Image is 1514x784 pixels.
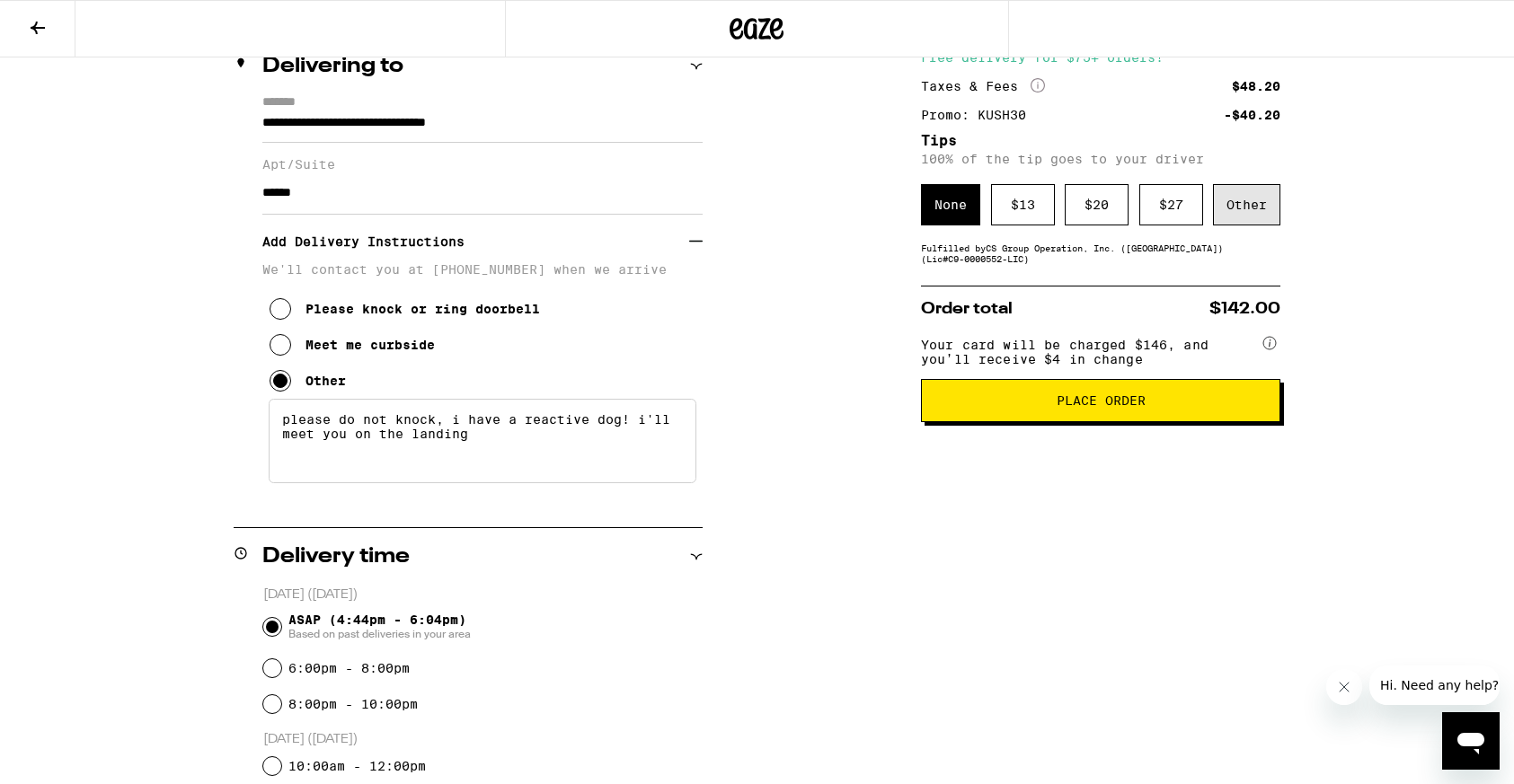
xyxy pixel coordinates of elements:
span: Place Order [1057,394,1146,407]
label: Apt/Suite [262,157,703,172]
div: None [921,184,980,225]
p: [DATE] ([DATE]) [263,731,703,748]
span: Order total [921,301,1013,317]
button: Place Order [921,379,1280,422]
div: Fulfilled by CS Group Operation, Inc. ([GEOGRAPHIC_DATA]) (Lic# C9-0000552-LIC ) [921,242,1280,264]
div: Please knock or ring doorbell [305,302,540,316]
h2: Delivering to [262,56,403,77]
div: Other [1213,184,1280,225]
label: 8:00pm - 10:00pm [288,697,418,711]
iframe: Message from company [1369,665,1500,705]
div: Free delivery for $75+ orders! [921,51,1280,64]
iframe: Close message [1326,669,1362,705]
h2: Delivery time [262,546,410,568]
label: 6:00pm - 8:00pm [288,661,410,675]
div: $ 27 [1139,184,1203,225]
div: $ 13 [991,184,1055,225]
p: We'll contact you at [PHONE_NUMBER] when we arrive [262,262,703,277]
p: 100% of the tip goes to your driver [921,152,1280,166]
label: 10:00am - 12:00pm [288,759,426,773]
button: Meet me curbside [270,327,435,363]
span: ASAP (4:44pm - 6:04pm) [288,612,471,641]
h3: Add Delivery Instructions [262,221,689,262]
h5: Tips [921,134,1280,148]
div: Taxes & Fees [921,78,1045,94]
button: Other [270,363,346,399]
span: Based on past deliveries in your area [288,627,471,641]
span: $142.00 [1209,301,1280,317]
div: Meet me curbside [305,338,435,352]
div: Other [305,374,346,388]
div: $ 20 [1065,184,1129,225]
button: Please knock or ring doorbell [270,291,540,327]
span: Your card will be charged $146, and you’ll receive $4 in change [921,331,1259,366]
div: Promo: KUSH30 [921,109,1039,121]
iframe: Button to launch messaging window [1442,712,1500,770]
div: -$40.20 [1224,109,1280,121]
p: [DATE] ([DATE]) [263,586,703,603]
div: $48.20 [1232,80,1280,92]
